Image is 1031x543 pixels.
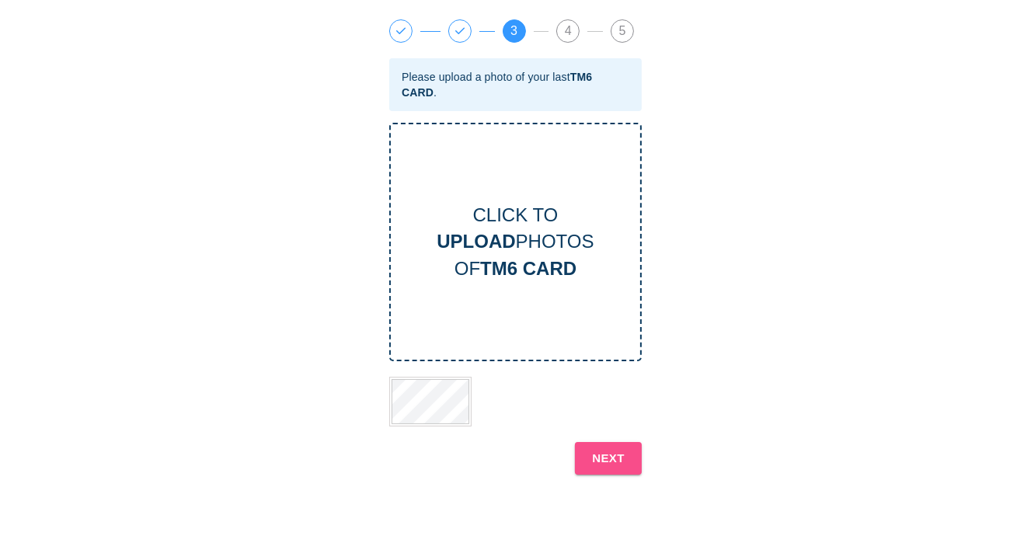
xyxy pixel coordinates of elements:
div: Please upload a photo of your last . [402,69,629,100]
span: 1 [390,20,412,42]
span: 3 [503,20,525,42]
b: UPLOAD [437,231,515,252]
button: NEXT [575,442,642,475]
span: 5 [611,20,633,42]
span: 4 [557,20,579,42]
b: NEXT [592,448,625,468]
span: 2 [449,20,471,42]
b: TM6 CARD [480,258,576,279]
div: CLICK TO PHOTOS OF [391,202,640,282]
